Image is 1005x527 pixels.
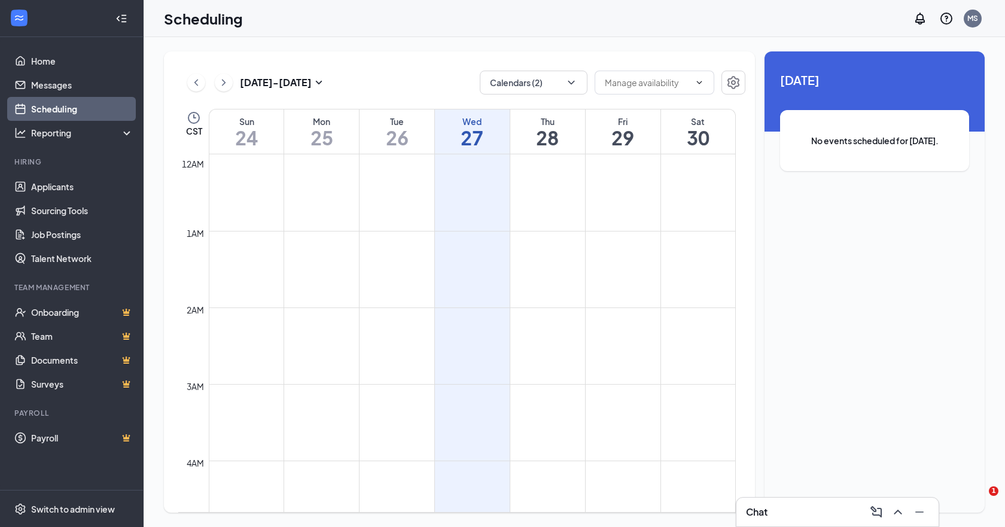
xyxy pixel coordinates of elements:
[187,111,201,125] svg: Clock
[14,282,131,293] div: Team Management
[186,125,202,137] span: CST
[14,127,26,139] svg: Analysis
[209,109,284,154] a: August 24, 2025
[312,75,326,90] svg: SmallChevronDown
[360,109,434,154] a: August 26, 2025
[661,127,735,148] h1: 30
[179,157,206,170] div: 12am
[888,502,907,522] button: ChevronUp
[480,71,587,95] button: Calendars (2)ChevronDown
[912,505,927,519] svg: Minimize
[435,127,510,148] h1: 27
[240,76,312,89] h3: [DATE] - [DATE]
[31,246,133,270] a: Talent Network
[31,503,115,515] div: Switch to admin view
[184,380,206,393] div: 3am
[586,109,660,154] a: August 29, 2025
[913,11,927,26] svg: Notifications
[209,127,284,148] h1: 24
[31,426,133,450] a: PayrollCrown
[939,11,954,26] svg: QuestionInfo
[721,71,745,95] button: Settings
[746,505,768,519] h3: Chat
[218,75,230,90] svg: ChevronRight
[565,77,577,89] svg: ChevronDown
[184,456,206,470] div: 4am
[867,502,886,522] button: ComposeMessage
[14,157,131,167] div: Hiring
[360,115,434,127] div: Tue
[284,109,359,154] a: August 25, 2025
[184,303,206,316] div: 2am
[360,127,434,148] h1: 26
[695,78,704,87] svg: ChevronDown
[804,134,945,147] span: No events scheduled for [DATE].
[187,74,205,92] button: ChevronLeft
[14,408,131,418] div: Payroll
[726,75,741,90] svg: Settings
[164,8,243,29] h1: Scheduling
[661,109,735,154] a: August 30, 2025
[964,486,993,515] iframe: Intercom live chat
[31,223,133,246] a: Job Postings
[31,97,133,121] a: Scheduling
[510,109,585,154] a: August 28, 2025
[586,115,660,127] div: Fri
[989,486,998,496] span: 1
[115,13,127,25] svg: Collapse
[284,115,359,127] div: Mon
[510,127,585,148] h1: 28
[190,75,202,90] svg: ChevronLeft
[780,71,969,89] span: [DATE]
[184,227,206,240] div: 1am
[31,175,133,199] a: Applicants
[435,109,510,154] a: August 27, 2025
[869,505,884,519] svg: ComposeMessage
[31,73,133,97] a: Messages
[31,199,133,223] a: Sourcing Tools
[586,127,660,148] h1: 29
[31,49,133,73] a: Home
[31,324,133,348] a: TeamCrown
[605,76,690,89] input: Manage availability
[31,348,133,372] a: DocumentsCrown
[910,502,929,522] button: Minimize
[284,127,359,148] h1: 25
[967,13,978,23] div: MS
[661,115,735,127] div: Sat
[510,115,585,127] div: Thu
[209,115,284,127] div: Sun
[14,503,26,515] svg: Settings
[891,505,905,519] svg: ChevronUp
[31,372,133,396] a: SurveysCrown
[435,115,510,127] div: Wed
[215,74,233,92] button: ChevronRight
[31,127,134,139] div: Reporting
[13,12,25,24] svg: WorkstreamLogo
[31,300,133,324] a: OnboardingCrown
